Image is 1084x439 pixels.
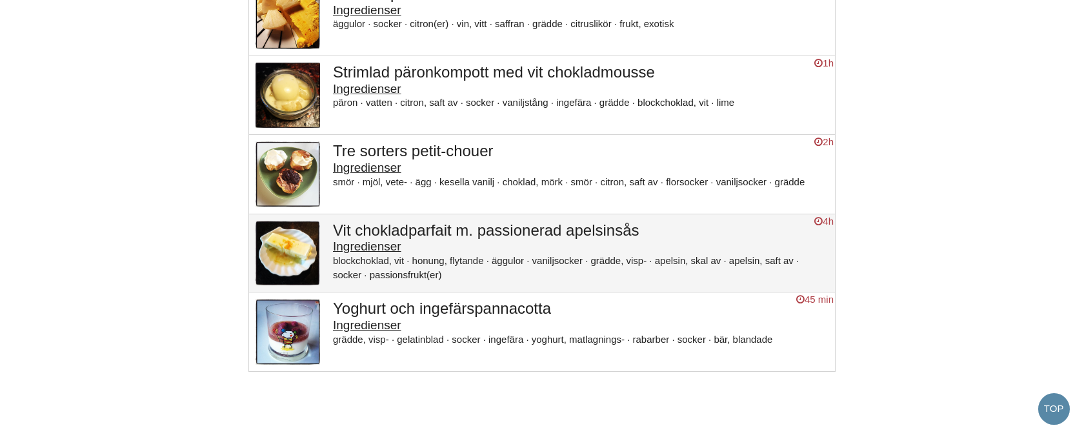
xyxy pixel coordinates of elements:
h3: Strimlad päronkompott med vit chokladmousse [333,64,828,81]
li: citron, saft av [600,176,663,187]
li: vaniljstång [503,97,554,108]
li: kesella vanilj [439,176,499,187]
h4: Ingredienser [333,4,828,17]
li: smör [571,176,598,187]
h3: Yoghurt och ingefärspannacotta [333,300,828,317]
li: citron, saft av [400,97,463,108]
li: honung, flytande [412,255,489,266]
li: rabarber [633,334,675,345]
li: passionsfrukt(er) [370,269,442,280]
li: vin, vitt [457,18,492,29]
img: Receptbild [256,141,320,207]
img: Receptbild [256,221,320,286]
li: socker [466,97,500,108]
li: grädde [532,18,568,29]
li: ingefära [488,334,529,345]
h4: Ingredienser [333,240,828,254]
li: choklad, mörk [503,176,568,187]
h4: Ingredienser [333,161,828,175]
li: blockchoklad, vit [637,97,714,108]
li: äggulor [333,18,370,29]
a: Top [1038,393,1070,425]
li: citron(er) [410,18,454,29]
li: vaniljsocker [716,176,772,187]
li: päron [333,97,363,108]
img: Receptbild [256,63,320,128]
li: socker [333,269,367,280]
li: grädde, visp- [333,334,394,345]
div: 4h [814,214,834,228]
li: vaniljsocker [532,255,588,266]
li: ingefära [556,97,597,108]
li: grädde [775,176,805,187]
h4: Ingredienser [333,319,828,332]
li: grädde [599,97,635,108]
li: frukt, exotisk [619,18,674,29]
h4: Ingredienser [333,83,828,96]
li: grädde, visp- [590,255,652,266]
li: vatten [366,97,397,108]
li: äggulor [492,255,529,266]
li: florsocker [666,176,713,187]
li: gelatinblad [397,334,449,345]
li: lime [717,97,735,108]
li: socker [452,334,486,345]
li: smör [333,176,360,187]
li: bär, blandade [714,334,772,345]
li: mjöl, vete- [363,176,413,187]
li: apelsin, skal av [655,255,727,266]
img: Receptbild [256,299,320,365]
li: apelsin, saft av [729,255,799,266]
li: yoghurt, matlagnings- [532,334,630,345]
li: socker [677,334,712,345]
li: blockchoklad, vit [333,255,409,266]
div: 1h [814,56,834,70]
div: 45 min [796,292,834,306]
h3: Tre sorters petit-chouer [333,143,828,159]
h3: Vit chokladparfait m. passionerad apelsinsås [333,222,828,239]
div: 2h [814,135,834,148]
li: socker [374,18,408,29]
li: citruslikör [570,18,617,29]
li: saffran [495,18,530,29]
li: ägg [416,176,437,187]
